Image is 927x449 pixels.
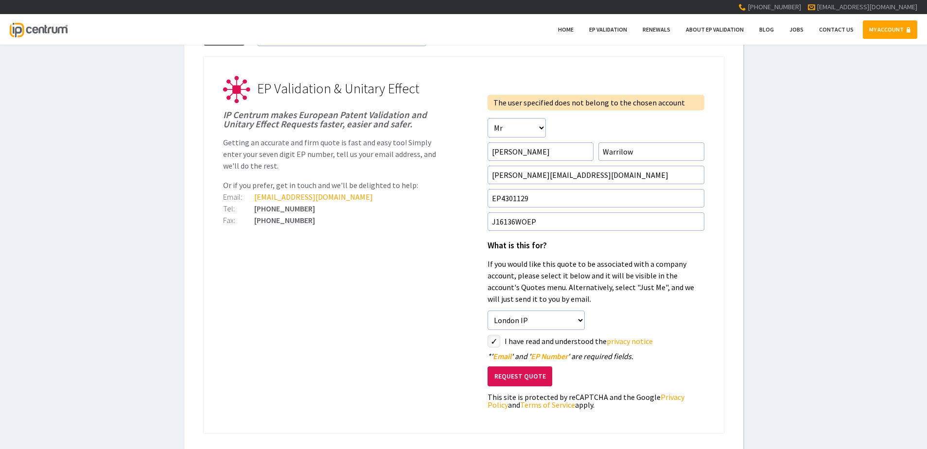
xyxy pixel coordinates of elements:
div: ' ' and ' ' are required fields. [488,352,704,360]
div: [PHONE_NUMBER] [223,216,440,224]
h1: IP Centrum makes European Patent Validation and Unitary Effect Requests faster, easier and safer. [223,110,440,129]
div: Email: [223,193,254,201]
input: Surname [598,142,704,161]
a: Contact Us [813,20,860,39]
label: I have read and understood the [505,335,704,347]
a: Terms of Service [520,400,575,410]
p: Getting an accurate and firm quote is fast and easy too! Simply enter your seven digit EP number,... [223,137,440,172]
a: Home [552,20,580,39]
span: EP Validation [589,26,627,33]
a: About EP Validation [680,20,750,39]
span: Blog [759,26,774,33]
span: EP Number [531,351,568,361]
span: EP Validation & Unitary Effect [257,80,420,97]
a: [EMAIL_ADDRESS][DOMAIN_NAME] [817,2,917,11]
label: styled-checkbox [488,335,500,347]
input: Email [488,166,704,184]
a: Blog [753,20,780,39]
span: Renewals [643,26,670,33]
span: About EP Validation [686,26,744,33]
input: Your Reference [488,212,704,231]
span: Email [493,351,511,361]
div: Tel: [223,205,254,212]
div: Fax: [223,216,254,224]
span: Home [558,26,574,33]
button: Request Quote [488,366,552,386]
a: privacy notice [607,336,653,346]
a: Privacy Policy [488,392,684,410]
input: EP Number [488,189,704,207]
a: EP Validation [583,20,633,39]
div: [PHONE_NUMBER] [223,205,440,212]
p: If you would like this quote to be associated with a company account, please select it below and ... [488,258,704,305]
div: This site is protected by reCAPTCHA and the Google and apply. [488,393,704,409]
div: The user specified does not belong to the chosen account [490,97,702,108]
input: First Name [488,142,594,161]
a: IP Centrum [10,14,67,45]
a: [EMAIL_ADDRESS][DOMAIN_NAME] [254,192,373,202]
a: MY ACCOUNT [863,20,917,39]
a: Renewals [636,20,677,39]
span: Contact Us [819,26,854,33]
h1: What is this for? [488,242,704,250]
a: Jobs [783,20,810,39]
p: Or if you prefer, get in touch and we'll be delighted to help: [223,179,440,191]
span: [PHONE_NUMBER] [748,2,801,11]
span: Jobs [789,26,804,33]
